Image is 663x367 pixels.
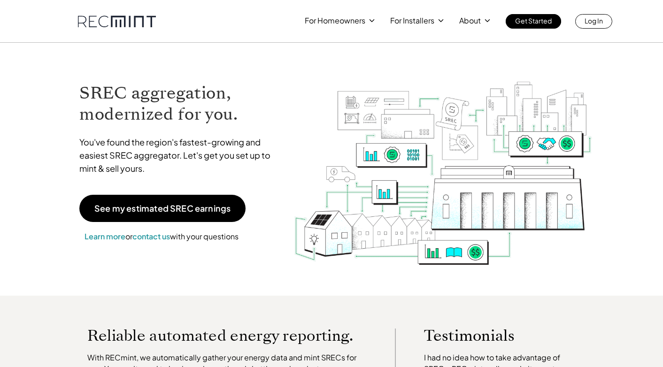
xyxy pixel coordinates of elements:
p: or with your questions [79,230,244,243]
p: Testimonials [424,329,564,343]
a: Log In [575,14,612,29]
h1: SREC aggregation, modernized for you. [79,83,279,125]
a: contact us [132,231,170,241]
p: Log In [585,14,603,27]
p: You've found the region's fastest-growing and easiest SREC aggregator. Let's get you set up to mi... [79,136,279,175]
p: Reliable automated energy reporting. [87,329,367,343]
a: See my estimated SREC earnings [79,195,246,222]
p: For Homeowners [305,14,365,27]
img: RECmint value cycle [293,57,593,268]
p: See my estimated SREC earnings [94,204,231,213]
p: For Installers [390,14,434,27]
p: Get Started [515,14,552,27]
a: Get Started [506,14,561,29]
p: About [459,14,481,27]
a: Learn more [85,231,125,241]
